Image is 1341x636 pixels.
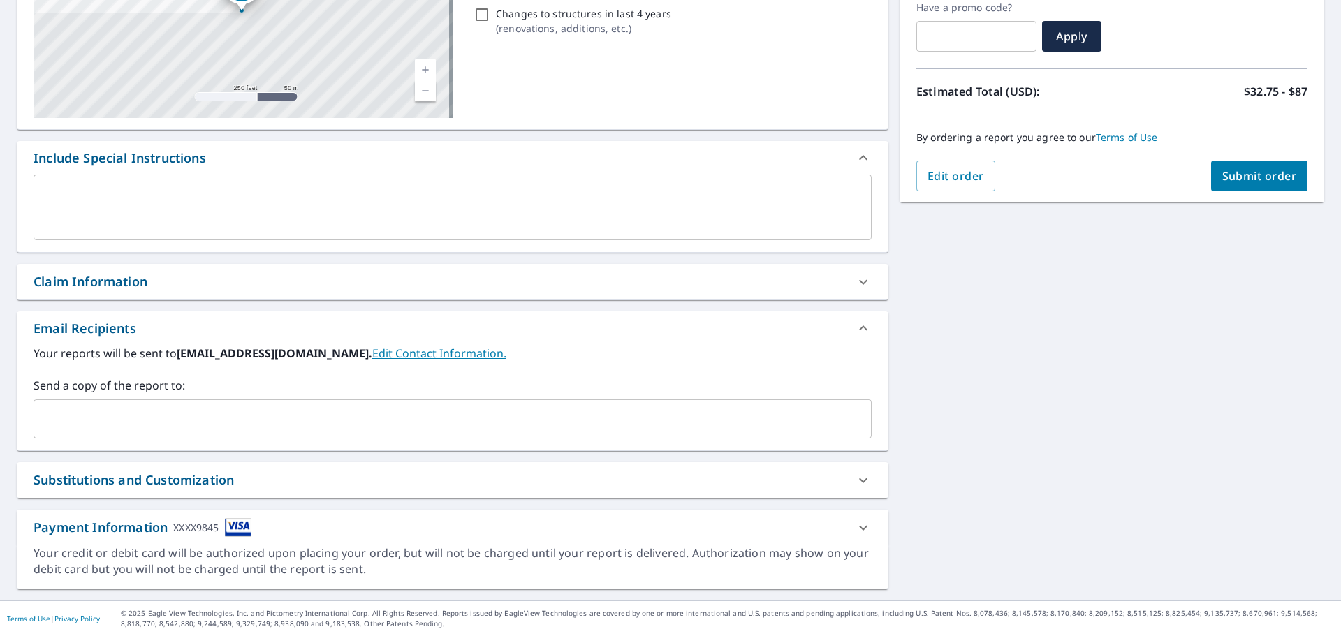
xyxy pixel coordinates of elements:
p: $32.75 - $87 [1244,83,1307,100]
div: XXXX9845 [173,518,219,537]
p: Changes to structures in last 4 years [496,6,671,21]
label: Your reports will be sent to [34,345,872,362]
div: Substitutions and Customization [34,471,234,489]
button: Edit order [916,161,995,191]
div: Payment InformationXXXX9845cardImage [17,510,888,545]
button: Apply [1042,21,1101,52]
a: Current Level 17, Zoom Out [415,80,436,101]
a: Current Level 17, Zoom In [415,59,436,80]
a: Privacy Policy [54,614,100,623]
div: Claim Information [17,264,888,299]
b: [EMAIL_ADDRESS][DOMAIN_NAME]. [177,346,372,361]
img: cardImage [225,518,251,537]
button: Submit order [1211,161,1308,191]
span: Apply [1053,29,1090,44]
div: Payment Information [34,518,251,537]
a: Terms of Use [7,614,50,623]
span: Edit order [928,168,984,184]
span: Submit order [1222,168,1297,184]
div: Include Special Instructions [34,149,206,168]
div: Include Special Instructions [17,141,888,175]
div: Your credit or debit card will be authorized upon placing your order, but will not be charged unt... [34,545,872,577]
p: By ordering a report you agree to our [916,131,1307,144]
p: | [7,614,100,623]
a: EditContactInfo [372,346,506,361]
div: Claim Information [34,272,147,291]
div: Email Recipients [17,311,888,345]
label: Send a copy of the report to: [34,377,872,394]
p: © 2025 Eagle View Technologies, Inc. and Pictometry International Corp. All Rights Reserved. Repo... [121,608,1334,629]
div: Email Recipients [34,319,136,338]
p: ( renovations, additions, etc. ) [496,21,671,36]
a: Terms of Use [1096,131,1158,144]
label: Have a promo code? [916,1,1036,14]
p: Estimated Total (USD): [916,83,1112,100]
div: Substitutions and Customization [17,462,888,498]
